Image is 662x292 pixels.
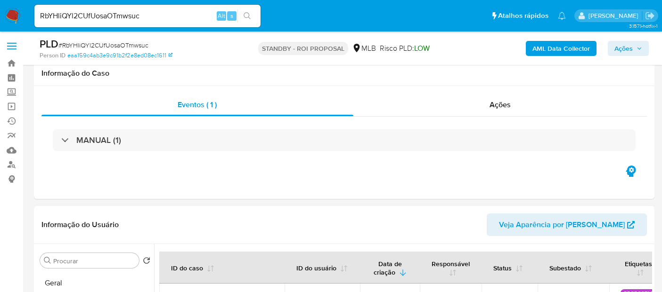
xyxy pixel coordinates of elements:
input: Pesquise usuários ou casos... [34,10,261,22]
span: # RbYHliQYl2CUfUosaOTmwsuc [58,40,148,50]
button: Veja Aparência por [PERSON_NAME] [487,213,647,236]
div: MANUAL (1) [53,129,636,151]
h3: MANUAL (1) [76,135,121,145]
button: AML Data Collector [526,41,597,56]
span: Ações [614,41,633,56]
span: s [230,11,233,20]
span: Ações [490,99,511,110]
b: AML Data Collector [532,41,590,56]
button: Ações [608,41,649,56]
button: Procurar [44,257,51,264]
b: Person ID [40,51,65,60]
span: Atalhos rápidos [498,11,548,21]
div: MLB [352,43,376,54]
h1: Informação do Usuário [41,220,119,229]
p: STANDBY - ROI PROPOSAL [258,42,348,55]
span: Risco PLD: [380,43,430,54]
span: LOW [414,43,430,54]
input: Procurar [53,257,135,265]
span: Alt [218,11,225,20]
span: Eventos ( 1 ) [178,99,217,110]
button: Retornar ao pedido padrão [143,257,150,267]
a: Sair [645,11,655,21]
button: search-icon [237,9,257,23]
h1: Informação do Caso [41,69,647,78]
p: erico.trevizan@mercadopago.com.br [588,11,642,20]
b: PLD [40,36,58,51]
a: eaa159c4ab3e9c91b2f2e8ed08ec1611 [67,51,172,60]
span: Veja Aparência por [PERSON_NAME] [499,213,625,236]
a: Notificações [558,12,566,20]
